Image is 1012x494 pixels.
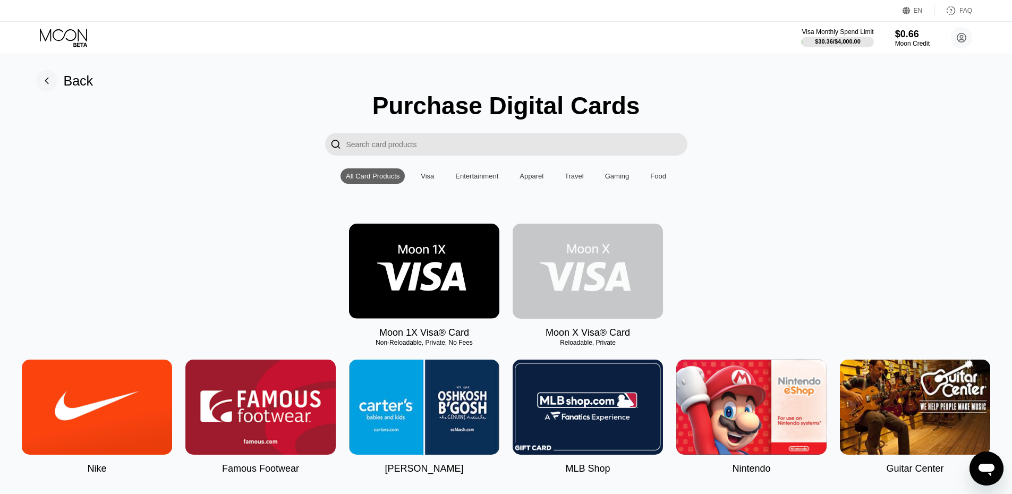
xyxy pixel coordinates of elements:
div:  [330,138,341,150]
div: Moon Credit [895,40,930,47]
div: Entertainment [455,172,498,180]
div:  [325,133,346,156]
div: Visa [415,168,439,184]
div: EN [903,5,935,16]
div: MLB Shop [565,463,610,474]
div: FAQ [959,7,972,14]
div: Apparel [520,172,543,180]
div: Entertainment [450,168,504,184]
div: Travel [559,168,589,184]
div: Reloadable, Private [513,339,663,346]
div: FAQ [935,5,972,16]
div: Purchase Digital Cards [372,91,640,120]
div: Gaming [605,172,630,180]
div: [PERSON_NAME] [385,463,463,474]
div: EN [914,7,923,14]
div: All Card Products [346,172,399,180]
div: All Card Products [341,168,405,184]
div: Visa Monthly Spend Limit$30.36/$4,000.00 [802,28,873,47]
div: Travel [565,172,584,180]
div: $0.66 [895,29,930,40]
div: Visa Monthly Spend Limit [802,28,873,36]
div: Non-Reloadable, Private, No Fees [349,339,499,346]
div: Moon 1X Visa® Card [379,327,469,338]
div: Nike [87,463,106,474]
div: Food [650,172,666,180]
div: Guitar Center [886,463,943,474]
div: Nintendo [732,463,770,474]
div: Back [64,73,93,89]
div: Famous Footwear [222,463,299,474]
iframe: Button to launch messaging window [970,452,1004,486]
div: $30.36 / $4,000.00 [815,38,861,45]
div: Apparel [514,168,549,184]
div: $0.66Moon Credit [895,29,930,47]
div: Back [36,70,93,91]
div: Moon X Visa® Card [546,327,630,338]
div: Visa [421,172,434,180]
div: Food [645,168,671,184]
div: Gaming [600,168,635,184]
input: Search card products [346,133,687,156]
